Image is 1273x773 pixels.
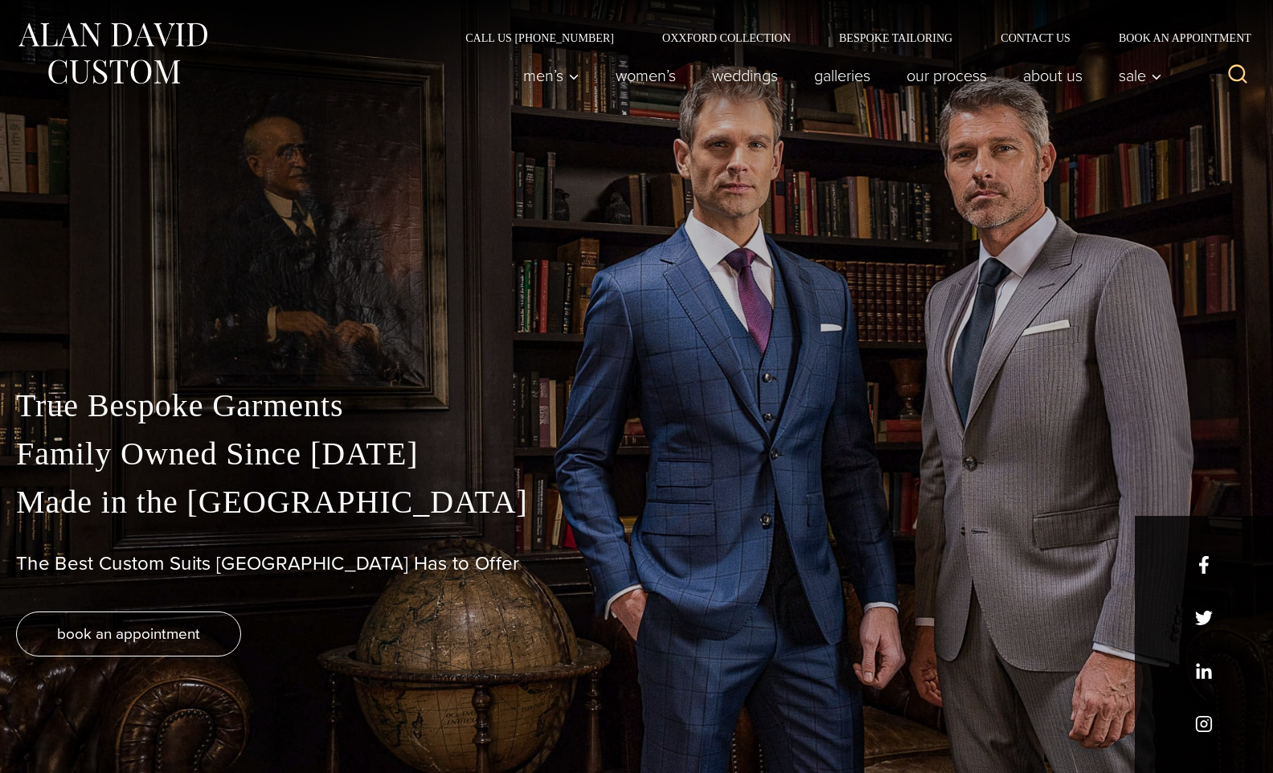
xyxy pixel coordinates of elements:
[598,59,694,92] a: Women’s
[16,18,209,89] img: Alan David Custom
[57,622,200,645] span: book an appointment
[1218,56,1257,95] button: View Search Form
[796,59,889,92] a: Galleries
[506,59,1171,92] nav: Primary Navigation
[1119,67,1162,84] span: Sale
[441,32,1257,43] nav: Secondary Navigation
[976,32,1095,43] a: Contact Us
[1005,59,1101,92] a: About Us
[889,59,1005,92] a: Our Process
[1095,32,1257,43] a: Book an Appointment
[16,382,1257,526] p: True Bespoke Garments Family Owned Since [DATE] Made in the [GEOGRAPHIC_DATA]
[694,59,796,92] a: weddings
[16,611,241,656] a: book an appointment
[815,32,976,43] a: Bespoke Tailoring
[638,32,815,43] a: Oxxford Collection
[441,32,638,43] a: Call Us [PHONE_NUMBER]
[523,67,579,84] span: Men’s
[16,552,1257,575] h1: The Best Custom Suits [GEOGRAPHIC_DATA] Has to Offer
